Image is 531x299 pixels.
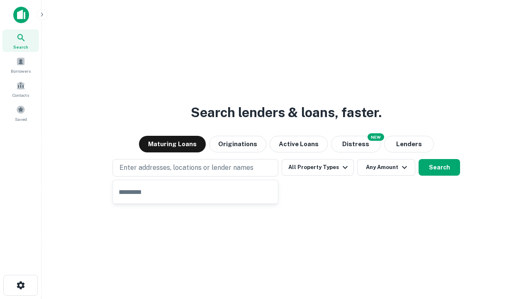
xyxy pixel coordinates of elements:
a: Borrowers [2,54,39,76]
button: Search [419,159,460,176]
button: Lenders [384,136,434,152]
button: Search distressed loans with lien and other non-mortgage details. [331,136,381,152]
span: Search [13,44,28,50]
span: Saved [15,116,27,123]
iframe: Chat Widget [490,233,531,272]
img: capitalize-icon.png [13,7,29,23]
button: Maturing Loans [139,136,206,152]
span: Borrowers [11,68,31,74]
button: Enter addresses, locations or lender names [112,159,278,176]
a: Saved [2,102,39,124]
a: Search [2,29,39,52]
button: Active Loans [270,136,328,152]
span: Contacts [12,92,29,98]
button: All Property Types [282,159,354,176]
a: Contacts [2,78,39,100]
h3: Search lenders & loans, faster. [191,103,382,123]
div: NEW [368,133,384,141]
p: Enter addresses, locations or lender names [119,163,253,173]
button: Originations [209,136,266,152]
button: Any Amount [357,159,415,176]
